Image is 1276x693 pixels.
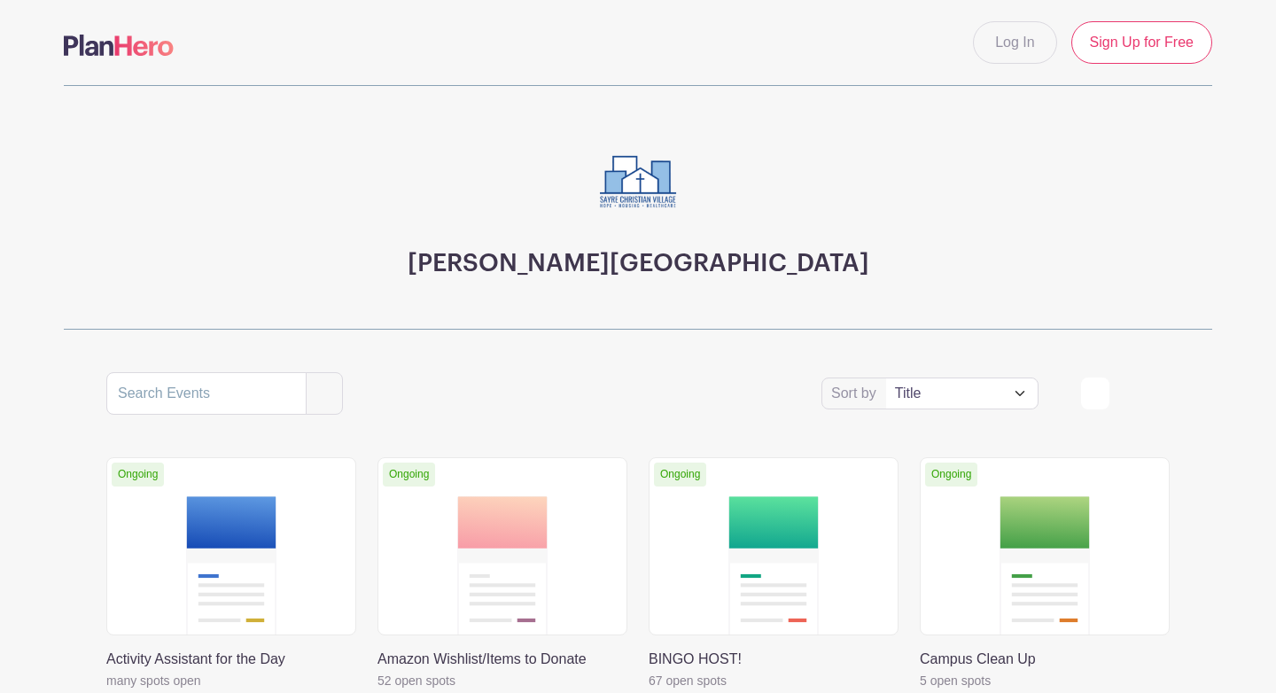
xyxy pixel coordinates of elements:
input: Search Events [106,372,307,415]
img: logo-507f7623f17ff9eddc593b1ce0a138ce2505c220e1c5a4e2b4648c50719b7d32.svg [64,35,174,56]
h3: [PERSON_NAME][GEOGRAPHIC_DATA] [408,249,869,279]
a: Sign Up for Free [1071,21,1212,64]
a: Log In [973,21,1056,64]
label: Sort by [831,383,882,404]
div: order and view [1081,378,1170,409]
img: sayre-logo-for-planhero%20(1).png [585,128,691,235]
